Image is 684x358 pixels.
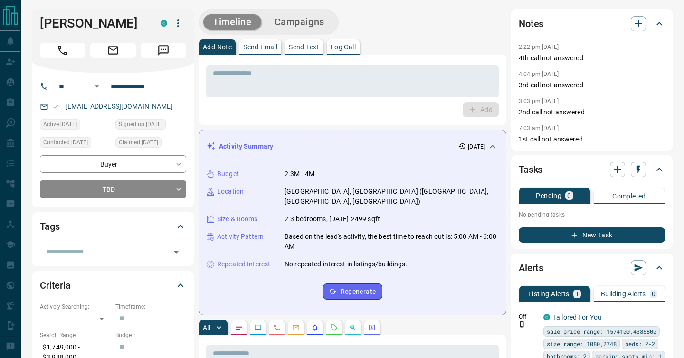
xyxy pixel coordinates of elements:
[203,44,232,50] p: Add Note
[66,103,173,110] a: [EMAIL_ADDRESS][DOMAIN_NAME]
[519,227,665,243] button: New Task
[217,187,244,197] p: Location
[311,324,319,331] svg: Listing Alerts
[528,291,570,297] p: Listing Alerts
[519,44,559,50] p: 2:22 pm [DATE]
[519,12,665,35] div: Notes
[519,80,665,90] p: 3rd call not answered
[519,134,665,144] p: 1st call not answered
[115,119,186,132] div: Wed Aug 06 2025
[519,312,538,321] p: Off
[217,259,270,269] p: Repeated Interest
[285,232,498,252] p: Based on the lead's activity, the best time to reach out is: 5:00 AM - 6:00 AM
[285,187,498,207] p: [GEOGRAPHIC_DATA], [GEOGRAPHIC_DATA] ([GEOGRAPHIC_DATA], [GEOGRAPHIC_DATA], [GEOGRAPHIC_DATA])
[115,137,186,151] div: Wed Aug 06 2025
[40,155,186,173] div: Buyer
[330,324,338,331] svg: Requests
[519,256,665,279] div: Alerts
[519,71,559,77] p: 4:04 pm [DATE]
[40,331,111,339] p: Search Range:
[468,142,485,151] p: [DATE]
[254,324,262,331] svg: Lead Browsing Activity
[349,324,357,331] svg: Opportunities
[519,16,543,31] h2: Notes
[323,283,382,300] button: Regenerate
[519,162,542,177] h2: Tasks
[40,43,85,58] span: Call
[543,314,550,320] div: condos.ca
[235,324,243,331] svg: Notes
[203,14,261,30] button: Timeline
[119,120,162,129] span: Signed up [DATE]
[265,14,334,30] button: Campaigns
[612,193,646,199] p: Completed
[285,259,408,269] p: No repeated interest in listings/buildings.
[519,107,665,117] p: 2nd call not answered
[519,125,559,132] p: 7:03 am [DATE]
[575,291,579,297] p: 1
[40,219,59,234] h2: Tags
[368,324,376,331] svg: Agent Actions
[331,44,356,50] p: Log Call
[40,274,186,297] div: Criteria
[601,291,646,297] p: Building Alerts
[273,324,281,331] svg: Calls
[243,44,277,50] p: Send Email
[43,138,88,147] span: Contacted [DATE]
[285,214,380,224] p: 2-3 bedrooms, [DATE]-2499 sqft
[40,137,111,151] div: Wed Aug 13 2025
[161,20,167,27] div: condos.ca
[91,81,103,92] button: Open
[536,192,561,199] p: Pending
[219,141,273,151] p: Activity Summary
[519,207,665,222] p: No pending tasks
[519,158,665,181] div: Tasks
[547,339,617,349] span: size range: 1080,2748
[40,278,71,293] h2: Criteria
[217,232,264,242] p: Activity Pattern
[52,104,59,110] svg: Email Valid
[170,245,183,259] button: Open
[40,119,111,132] div: Wed Aug 06 2025
[292,324,300,331] svg: Emails
[553,313,601,321] a: Tailored For You
[547,327,656,336] span: sale price range: 1574100,4386800
[40,180,186,198] div: TBD
[141,43,186,58] span: Message
[115,302,186,311] p: Timeframe:
[217,214,258,224] p: Size & Rooms
[40,302,111,311] p: Actively Searching:
[207,138,498,155] div: Activity Summary[DATE]
[625,339,655,349] span: beds: 2-2
[519,260,543,275] h2: Alerts
[519,321,525,328] svg: Push Notification Only
[567,192,571,199] p: 0
[115,331,186,339] p: Budget:
[119,138,158,147] span: Claimed [DATE]
[519,98,559,104] p: 3:03 pm [DATE]
[652,291,655,297] p: 0
[40,215,186,238] div: Tags
[519,53,665,63] p: 4th call not answered
[90,43,136,58] span: Email
[203,324,210,331] p: All
[43,120,77,129] span: Active [DATE]
[289,44,319,50] p: Send Text
[285,169,314,179] p: 2.3M - 4M
[217,169,239,179] p: Budget
[40,16,146,31] h1: [PERSON_NAME]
